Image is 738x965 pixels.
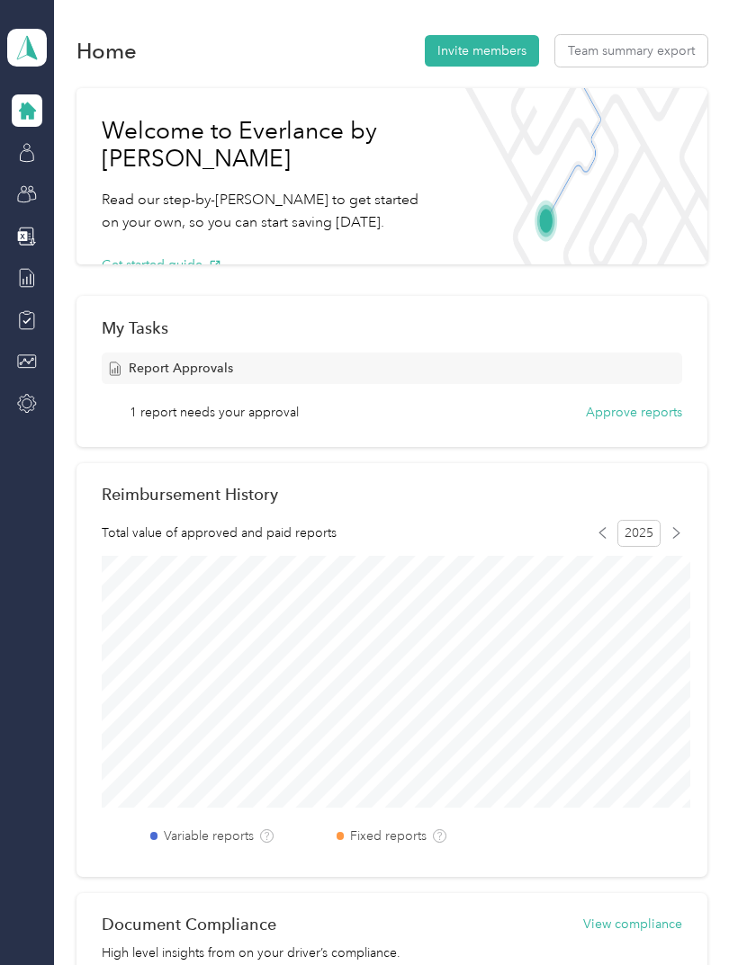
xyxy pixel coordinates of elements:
[555,35,707,67] button: Team summary export
[583,915,682,934] button: View compliance
[586,403,682,422] button: Approve reports
[455,88,707,264] img: Welcome to everlance
[76,41,137,60] h1: Home
[102,523,337,542] span: Total value of approved and paid reports
[102,485,278,504] h2: Reimbursement History
[617,520,661,547] span: 2025
[102,915,276,934] h2: Document Compliance
[350,827,427,845] label: Fixed reports
[102,255,221,274] button: Get started guide
[129,359,233,378] span: Report Approvals
[102,189,430,233] p: Read our step-by-[PERSON_NAME] to get started on your own, so you can start saving [DATE].
[102,318,682,337] div: My Tasks
[102,117,430,174] h1: Welcome to Everlance by [PERSON_NAME]
[102,943,682,962] p: High level insights from on your driver’s compliance.
[425,35,539,67] button: Invite members
[164,827,254,845] label: Variable reports
[130,403,299,422] span: 1 report needs your approval
[637,864,738,965] iframe: Everlance-gr Chat Button Frame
